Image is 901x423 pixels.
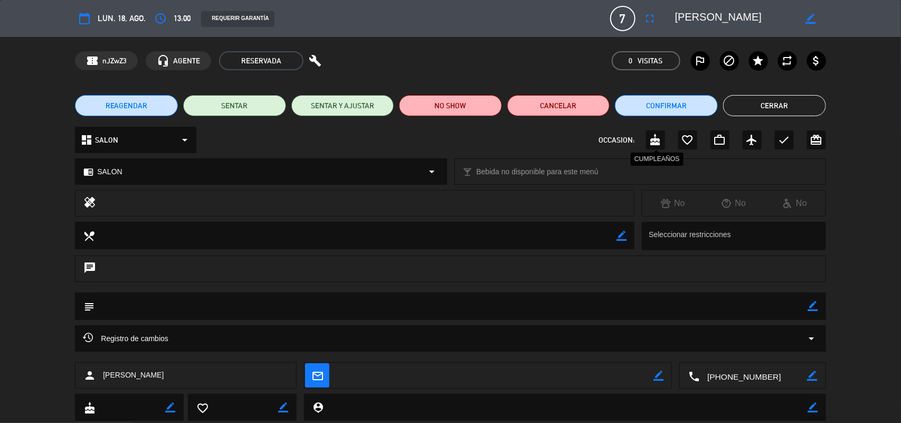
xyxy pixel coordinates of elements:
[83,196,96,211] i: healing
[97,166,122,178] span: SALON
[615,95,718,116] button: Confirmar
[806,14,816,24] i: border_color
[83,300,94,312] i: subject
[752,54,765,67] i: star
[86,54,99,67] span: confirmation_number
[644,12,657,25] i: fullscreen
[681,134,694,146] i: favorite_border
[808,402,818,412] i: border_color
[629,55,633,67] span: 0
[723,54,736,67] i: block
[778,134,791,146] i: check
[746,134,758,146] i: airplanemode_active
[157,54,169,67] i: headset_mic
[219,51,304,70] span: RESERVADA
[599,134,635,146] span: OCCASION:
[102,55,127,67] span: nJZwZ3
[653,371,663,381] i: border_color
[154,12,167,25] i: access_time
[83,167,93,177] i: chrome_reader_mode
[83,332,168,345] span: Registro de cambios
[291,95,394,116] button: SENTAR Y AJUSTAR
[178,134,191,146] i: arrow_drop_down
[151,9,170,28] button: access_time
[477,166,599,178] span: Bebida no disponible para este menú
[196,402,208,413] i: favorite_border
[78,12,91,25] i: calendar_today
[764,196,826,210] div: No
[75,95,178,116] button: REAGENDAR
[507,95,610,116] button: Cancelar
[688,370,699,382] i: local_phone
[631,153,684,166] div: CUMPLEAÑOS
[610,6,636,31] span: 7
[694,54,707,67] i: outlined_flag
[638,55,663,67] em: Visitas
[311,370,323,381] i: mail_outline
[75,9,94,28] button: calendar_today
[463,167,473,177] i: local_bar
[278,402,288,412] i: border_color
[810,134,823,146] i: card_giftcard
[201,11,274,27] div: REQUERIR GARANTÍA
[617,231,627,241] i: border_color
[165,402,175,412] i: border_color
[642,196,704,210] div: No
[704,196,765,210] div: No
[723,95,826,116] button: Cerrar
[714,134,726,146] i: work_outline
[781,54,794,67] i: repeat
[173,55,200,67] span: AGENTE
[808,371,818,381] i: border_color
[649,134,662,146] i: cake
[98,12,146,25] span: lun. 18, ago.
[183,95,286,116] button: SENTAR
[174,12,191,25] span: 13:00
[80,134,93,146] i: dashboard
[103,369,164,381] span: [PERSON_NAME]
[426,165,439,178] i: arrow_drop_down
[312,401,324,413] i: person_pin
[810,54,823,67] i: attach_money
[805,332,818,345] i: arrow_drop_down
[83,230,94,241] i: local_dining
[83,261,96,276] i: chat
[106,100,148,111] span: REAGENDAR
[808,301,818,311] i: border_color
[641,9,660,28] button: fullscreen
[83,402,95,413] i: cake
[83,369,96,382] i: person
[95,134,118,146] span: SALON
[309,54,321,67] i: build
[399,95,502,116] button: NO SHOW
